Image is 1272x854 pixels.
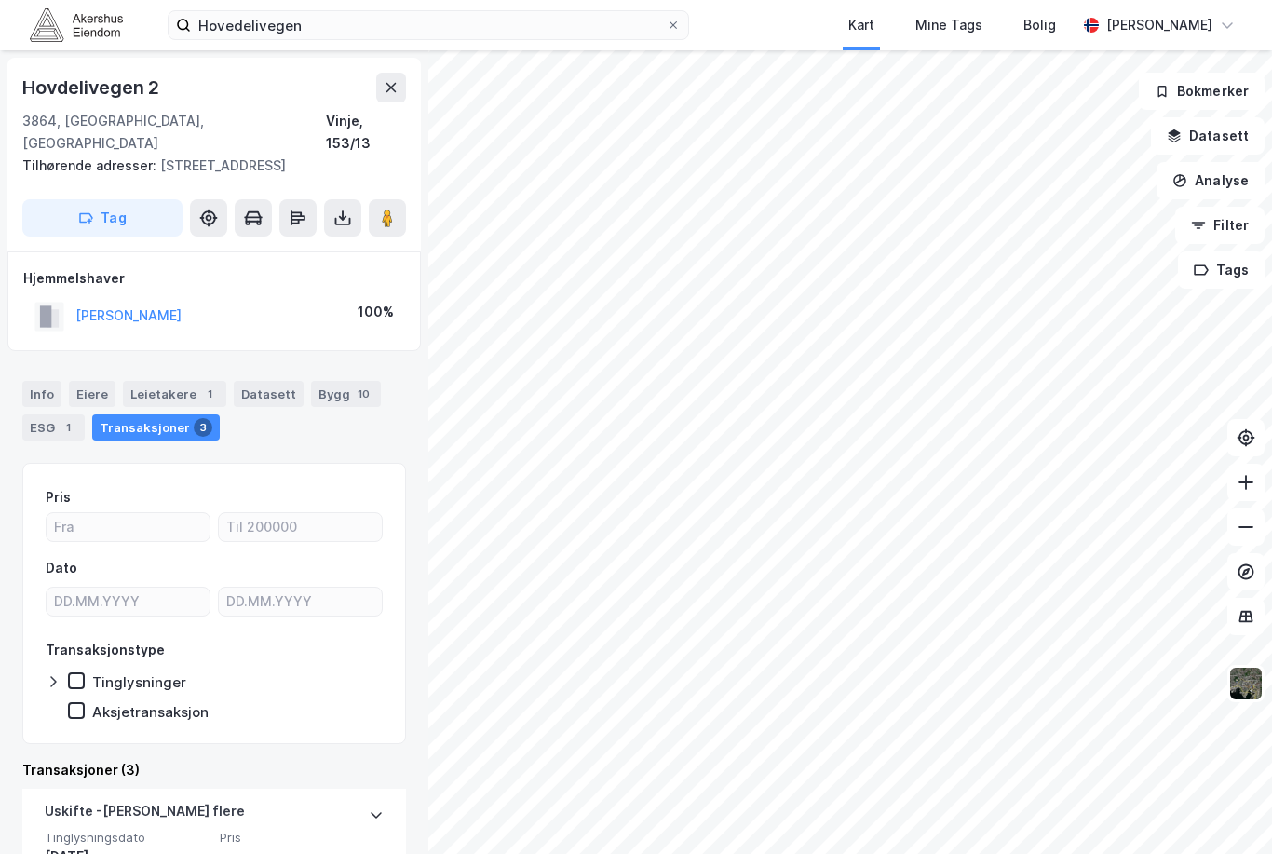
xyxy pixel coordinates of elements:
[22,759,406,781] div: Transaksjoner (3)
[22,155,391,177] div: [STREET_ADDRESS]
[915,14,982,36] div: Mine Tags
[22,381,61,407] div: Info
[45,830,209,846] span: Tinglysningsdato
[30,8,123,41] img: akershus-eiendom-logo.9091f326c980b4bce74ccdd9f866810c.svg
[92,414,220,441] div: Transaksjoner
[326,110,406,155] div: Vinje, 153/13
[1151,117,1265,155] button: Datasett
[22,157,160,173] span: Tilhørende adresser:
[123,381,226,407] div: Leietakere
[1179,765,1272,854] iframe: Chat Widget
[234,381,304,407] div: Datasett
[22,414,85,441] div: ESG
[1175,207,1265,244] button: Filter
[47,588,210,616] input: DD.MM.YYYY
[45,800,245,830] div: Uskifte - [PERSON_NAME] flere
[194,418,212,437] div: 3
[358,301,394,323] div: 100%
[1228,666,1264,701] img: 9k=
[1023,14,1056,36] div: Bolig
[219,588,382,616] input: DD.MM.YYYY
[22,73,163,102] div: Hovdelivegen 2
[311,381,381,407] div: Bygg
[69,381,115,407] div: Eiere
[22,110,326,155] div: 3864, [GEOGRAPHIC_DATA], [GEOGRAPHIC_DATA]
[92,703,209,721] div: Aksjetransaksjon
[219,513,382,541] input: Til 200000
[220,830,384,846] span: Pris
[1178,251,1265,289] button: Tags
[22,199,183,237] button: Tag
[47,513,210,541] input: Fra
[46,486,71,508] div: Pris
[59,418,77,437] div: 1
[1179,765,1272,854] div: Kontrollprogram for chat
[1157,162,1265,199] button: Analyse
[1139,73,1265,110] button: Bokmerker
[46,639,165,661] div: Transaksjonstype
[92,673,186,691] div: Tinglysninger
[200,385,219,403] div: 1
[1106,14,1212,36] div: [PERSON_NAME]
[848,14,874,36] div: Kart
[354,385,373,403] div: 10
[23,267,405,290] div: Hjemmelshaver
[46,557,77,579] div: Dato
[191,11,666,39] input: Søk på adresse, matrikkel, gårdeiere, leietakere eller personer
